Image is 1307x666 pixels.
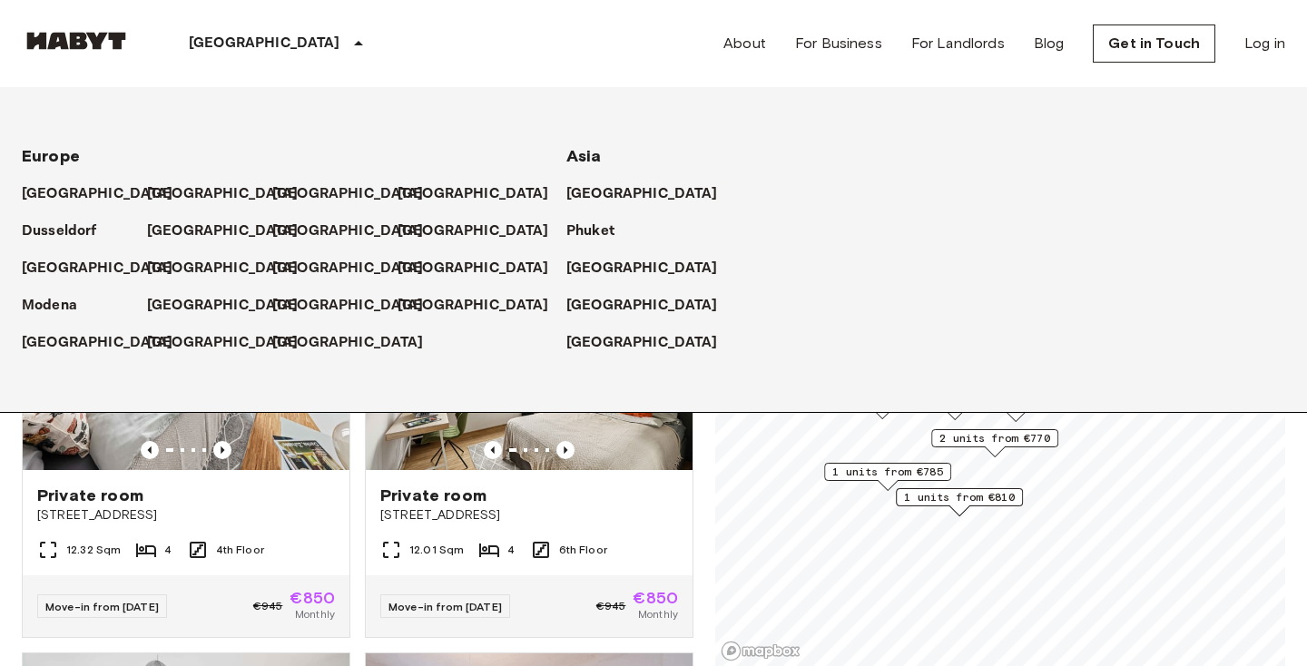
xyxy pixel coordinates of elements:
span: 6th Floor [559,542,607,558]
span: Move-in from [DATE] [45,600,159,613]
p: Phuket [566,220,614,242]
a: For Landlords [911,33,1005,54]
span: 12.32 Sqm [66,542,121,558]
button: Previous image [213,441,231,459]
span: [STREET_ADDRESS] [380,506,678,524]
a: [GEOGRAPHIC_DATA] [22,332,192,354]
a: Marketing picture of unit DE-02-022-003-03HFPrevious imagePrevious imagePrivate room[STREET_ADDRE... [22,251,350,638]
span: 4 [507,542,515,558]
a: About [723,33,766,54]
span: Private room [380,485,486,506]
a: For Business [795,33,882,54]
p: Dusseldorf [22,220,97,242]
p: [GEOGRAPHIC_DATA] [398,258,549,279]
a: Phuket [566,220,633,242]
span: €850 [633,590,678,606]
span: 12.01 Sqm [409,542,464,558]
p: [GEOGRAPHIC_DATA] [147,295,299,317]
span: Monthly [295,606,335,622]
a: [GEOGRAPHIC_DATA] [147,295,317,317]
span: €850 [290,590,335,606]
p: Modena [22,295,77,317]
button: Previous image [484,441,502,459]
a: [GEOGRAPHIC_DATA] [398,258,567,279]
a: [GEOGRAPHIC_DATA] [147,183,317,205]
a: Dusseldorf [22,220,115,242]
p: [GEOGRAPHIC_DATA] [398,295,549,317]
a: [GEOGRAPHIC_DATA] [566,295,736,317]
a: [GEOGRAPHIC_DATA] [272,332,442,354]
p: [GEOGRAPHIC_DATA] [272,258,424,279]
p: [GEOGRAPHIC_DATA] [22,258,173,279]
a: [GEOGRAPHIC_DATA] [147,258,317,279]
p: [GEOGRAPHIC_DATA] [147,220,299,242]
span: €945 [596,598,626,614]
a: [GEOGRAPHIC_DATA] [272,220,442,242]
span: 4th Floor [216,542,264,558]
a: [GEOGRAPHIC_DATA] [566,332,736,354]
img: Habyt [22,32,131,50]
a: [GEOGRAPHIC_DATA] [398,295,567,317]
a: [GEOGRAPHIC_DATA] [272,183,442,205]
div: Map marker [896,488,1023,516]
a: Modena [22,295,95,317]
span: €945 [253,598,283,614]
a: [GEOGRAPHIC_DATA] [22,183,192,205]
span: 4 [164,542,172,558]
button: Previous image [141,441,159,459]
p: [GEOGRAPHIC_DATA] [147,332,299,354]
p: [GEOGRAPHIC_DATA] [147,258,299,279]
p: [GEOGRAPHIC_DATA] [272,220,424,242]
p: [GEOGRAPHIC_DATA] [398,220,549,242]
p: [GEOGRAPHIC_DATA] [22,183,173,205]
a: [GEOGRAPHIC_DATA] [22,258,192,279]
span: 1 units from €785 [832,464,943,480]
span: 2 units from €770 [939,430,1050,446]
p: [GEOGRAPHIC_DATA] [272,295,424,317]
span: Europe [22,146,80,166]
span: Monthly [638,606,678,622]
span: Private room [37,485,143,506]
p: [GEOGRAPHIC_DATA] [398,183,549,205]
p: [GEOGRAPHIC_DATA] [147,183,299,205]
a: Mapbox logo [721,641,801,661]
a: [GEOGRAPHIC_DATA] [566,258,736,279]
a: Blog [1034,33,1065,54]
p: [GEOGRAPHIC_DATA] [566,183,718,205]
a: [GEOGRAPHIC_DATA] [147,220,317,242]
a: Marketing picture of unit DE-02-021-002-02HFPrevious imagePrevious imagePrivate room[STREET_ADDRE... [365,251,693,638]
a: [GEOGRAPHIC_DATA] [398,183,567,205]
span: 1 units from €810 [904,489,1015,505]
p: [GEOGRAPHIC_DATA] [189,33,340,54]
span: Move-in from [DATE] [388,600,502,613]
p: [GEOGRAPHIC_DATA] [566,332,718,354]
p: [GEOGRAPHIC_DATA] [566,258,718,279]
span: Asia [566,146,602,166]
p: [GEOGRAPHIC_DATA] [272,183,424,205]
div: Map marker [824,463,951,491]
a: [GEOGRAPHIC_DATA] [272,295,442,317]
a: [GEOGRAPHIC_DATA] [272,258,442,279]
a: [GEOGRAPHIC_DATA] [398,220,567,242]
a: [GEOGRAPHIC_DATA] [566,183,736,205]
p: [GEOGRAPHIC_DATA] [272,332,424,354]
a: Get in Touch [1093,24,1215,63]
div: Map marker [931,429,1058,457]
a: [GEOGRAPHIC_DATA] [147,332,317,354]
p: [GEOGRAPHIC_DATA] [566,295,718,317]
a: Log in [1244,33,1285,54]
span: [STREET_ADDRESS] [37,506,335,524]
p: [GEOGRAPHIC_DATA] [22,332,173,354]
button: Previous image [556,441,575,459]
